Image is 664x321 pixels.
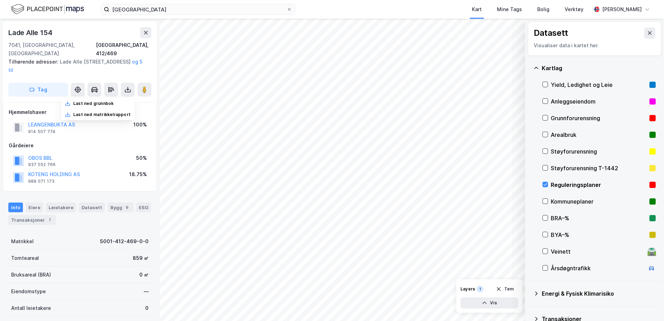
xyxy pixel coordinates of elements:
[472,5,482,14] div: Kart
[551,214,647,222] div: BRA–%
[629,288,664,321] iframe: Chat Widget
[11,304,51,312] div: Antall leietakere
[145,304,149,312] div: 0
[491,283,518,295] button: Tøm
[26,203,43,212] div: Eiere
[551,181,647,189] div: Reguleringsplaner
[133,254,149,262] div: 859 ㎡
[551,231,647,239] div: BYA–%
[124,204,131,211] div: 9
[46,216,53,223] div: 7
[460,297,518,308] button: Vis
[551,164,647,172] div: Støyforurensning T-1442
[8,215,56,225] div: Transaksjoner
[629,288,664,321] div: Kontrollprogram for chat
[537,5,549,14] div: Bolig
[144,287,149,296] div: —
[28,129,56,134] div: 914 507 774
[8,27,53,38] div: Lade Alle 154
[551,97,647,106] div: Anleggseiendom
[8,83,68,97] button: Tag
[551,81,647,89] div: Yield, Ledighet og Leie
[551,114,647,122] div: Grunnforurensning
[8,58,146,74] div: Lade Alle [STREET_ADDRESS]
[136,203,151,212] div: ESG
[73,101,114,106] div: Last ned grunnbok
[100,237,149,246] div: 5001-412-469-0-0
[136,154,147,162] div: 50%
[602,5,642,14] div: [PERSON_NAME]
[8,59,60,65] span: Tilhørende adresser:
[8,41,96,58] div: 7041, [GEOGRAPHIC_DATA], [GEOGRAPHIC_DATA]
[551,264,645,272] div: Årsdøgntrafikk
[9,108,151,116] div: Hjemmelshaver
[476,286,483,293] div: 1
[133,121,147,129] div: 100%
[73,112,131,117] div: Last ned matrikkelrapport
[8,203,23,212] div: Info
[11,3,84,15] img: logo.f888ab2527a4732fd821a326f86c7f29.svg
[79,203,105,212] div: Datasett
[497,5,522,14] div: Mine Tags
[551,131,647,139] div: Arealbruk
[28,179,55,184] div: 989 071 173
[551,147,647,156] div: Støyforurensning
[139,271,149,279] div: 0 ㎡
[534,27,568,39] div: Datasett
[551,197,647,206] div: Kommuneplaner
[460,286,475,292] div: Layers
[565,5,583,14] div: Verktøy
[11,287,46,296] div: Eiendomstype
[647,247,656,256] div: 🛣️
[9,141,151,150] div: Gårdeiere
[108,203,133,212] div: Bygg
[11,237,34,246] div: Matrikkel
[28,162,56,167] div: 937 052 766
[11,254,39,262] div: Tomteareal
[129,170,147,179] div: 18.75%
[96,41,151,58] div: [GEOGRAPHIC_DATA], 412/469
[11,271,51,279] div: Bruksareal (BRA)
[542,64,656,72] div: Kartlag
[109,4,287,15] input: Søk på adresse, matrikkel, gårdeiere, leietakere eller personer
[46,203,76,212] div: Leietakere
[551,247,645,256] div: Veinett
[542,289,656,298] div: Energi & Fysisk Klimarisiko
[534,41,655,50] div: Visualiser data i kartet her.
